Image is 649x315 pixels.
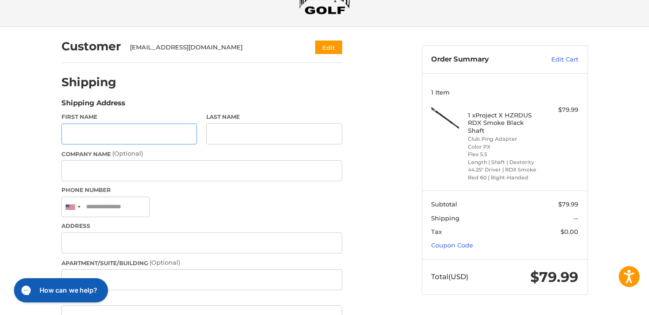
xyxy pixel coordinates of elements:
button: Edit [315,41,342,54]
div: United States: +1 [62,197,83,217]
li: Club Ping Adapter [468,135,539,143]
small: (Optional) [112,150,143,157]
div: [EMAIL_ADDRESS][DOMAIN_NAME] [130,43,297,52]
iframe: Gorgias live chat messenger [9,275,111,306]
h4: 1 x Project X HZRDUS RDX Smoke Black Shaft [468,111,539,134]
label: Last Name [206,113,342,121]
label: First Name [61,113,197,121]
label: Phone Number [61,186,342,194]
li: Flex 5.5 [468,151,539,158]
span: -- [574,214,578,222]
span: $79.99 [558,200,578,208]
span: $0.00 [561,228,578,235]
a: Coupon Code [431,241,473,249]
h2: Customer [61,39,121,54]
span: Subtotal [431,200,457,208]
li: Color PX [468,143,539,151]
small: (Optional) [149,259,180,266]
label: Address [61,222,342,230]
span: $79.99 [530,268,578,286]
h3: Order Summary [431,55,531,64]
legend: Shipping Address [61,98,125,113]
li: Length | Shaft | Dexterity 44.25" Driver | RDX Smoke Red 60 | Right-Handed [468,158,539,182]
a: Edit Cart [531,55,578,64]
div: $79.99 [541,105,578,115]
label: Company Name [61,149,342,158]
span: Total (USD) [431,272,468,281]
h3: 1 Item [431,89,578,96]
label: City [61,295,342,303]
span: Shipping [431,214,460,222]
iframe: Google Customer Reviews [572,290,649,315]
h2: Shipping [61,75,116,89]
label: Apartment/Suite/Building [61,258,342,267]
span: Tax [431,228,442,235]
